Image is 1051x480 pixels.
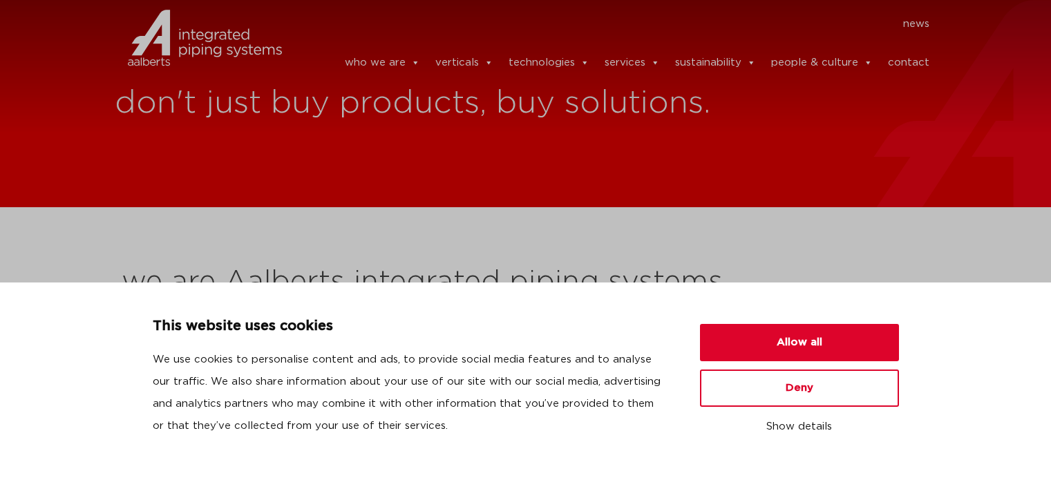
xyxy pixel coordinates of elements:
[303,13,930,35] nav: Menu
[153,316,667,338] p: This website uses cookies
[122,266,930,299] h2: we are Aalberts integrated piping systems
[605,49,660,77] a: services
[771,49,873,77] a: people & culture
[700,369,899,407] button: Deny
[888,49,929,77] a: contact
[435,49,493,77] a: verticals
[700,324,899,361] button: Allow all
[675,49,756,77] a: sustainability
[509,49,589,77] a: technologies
[345,49,420,77] a: who we are
[903,13,929,35] a: news
[153,349,667,437] p: We use cookies to personalise content and ads, to provide social media features and to analyse ou...
[700,415,899,439] button: Show details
